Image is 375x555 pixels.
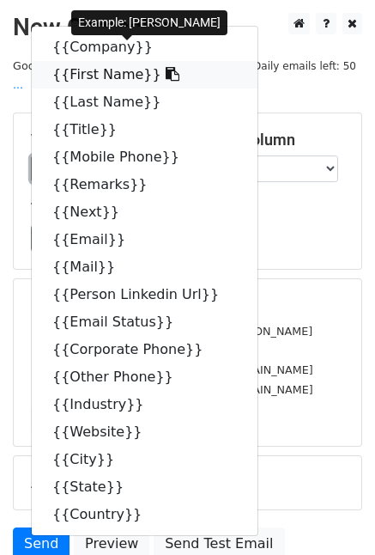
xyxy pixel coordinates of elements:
a: {{Email Status}} [32,308,257,336]
a: {{Mobile Phone}} [32,143,257,171]
a: {{Person Linkedin Url}} [32,281,257,308]
a: {{Corporate Phone}} [32,336,257,363]
a: {{Industry}} [32,391,257,418]
small: Google Sheet: [13,59,234,92]
a: {{Next}} [32,198,257,226]
a: {{Country}} [32,501,257,528]
a: {{Email}} [32,226,257,253]
span: Daily emails left: 50 [247,57,362,76]
a: {{Mail}} [32,253,257,281]
h5: Email column [201,131,345,149]
small: [EMAIL_ADDRESS][PERSON_NAME][DOMAIN_NAME] [31,383,313,396]
a: {{Title}} [32,116,257,143]
a: {{Other Phone}} [32,363,257,391]
a: {{Last Name}} [32,88,257,116]
iframe: Chat Widget [289,473,375,555]
a: {{Remarks}} [32,171,257,198]
a: {{Website}} [32,418,257,446]
a: {{Company}} [32,34,257,61]
a: {{City}} [32,446,257,473]
a: Daily emails left: 50 [247,59,362,72]
h2: New Campaign [13,13,362,42]
div: Example: [PERSON_NAME] [71,10,227,35]
a: {{First Name}} [32,61,257,88]
small: [PERSON_NAME][EMAIL_ADDRESS][DOMAIN_NAME] [31,363,313,376]
a: {{State}} [32,473,257,501]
